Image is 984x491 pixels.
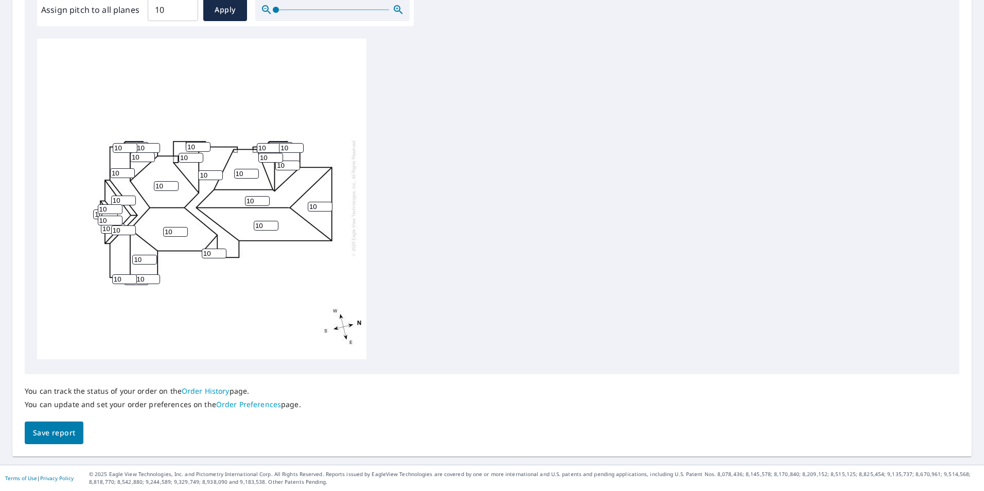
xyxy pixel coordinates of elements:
span: Apply [212,4,239,16]
p: | [5,475,74,481]
a: Terms of Use [5,475,37,482]
span: Save report [33,427,75,440]
p: You can track the status of your order on the page. [25,387,301,396]
p: © 2025 Eagle View Technologies, Inc. and Pictometry International Corp. All Rights Reserved. Repo... [89,470,979,486]
a: Order Preferences [216,399,281,409]
a: Privacy Policy [40,475,74,482]
p: You can update and set your order preferences on the page. [25,400,301,409]
label: Assign pitch to all planes [41,4,139,16]
a: Order History [182,386,230,396]
button: Save report [25,422,83,445]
